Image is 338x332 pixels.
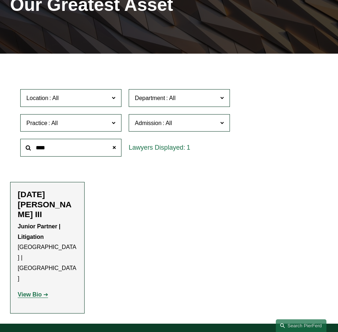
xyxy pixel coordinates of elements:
[26,120,47,126] span: Practice
[18,190,77,220] h2: [DATE][PERSON_NAME] III
[18,223,62,240] strong: Junior Partner | Litigation
[276,319,326,332] a: Search this site
[26,95,48,101] span: Location
[18,291,48,298] a: View Bio
[135,95,165,101] span: Department
[187,144,190,151] span: 1
[135,120,162,126] span: Admission
[18,221,77,284] p: [GEOGRAPHIC_DATA] | [GEOGRAPHIC_DATA]
[18,291,42,298] strong: View Bio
